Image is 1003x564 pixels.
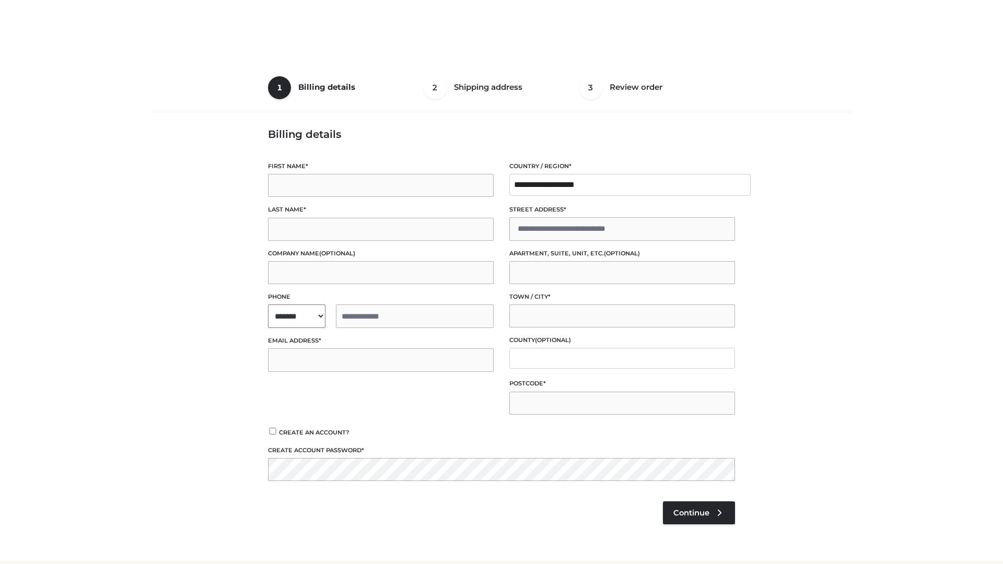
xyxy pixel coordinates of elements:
label: Town / City [509,292,735,302]
h3: Billing details [268,128,735,140]
span: 1 [268,76,291,99]
label: Apartment, suite, unit, etc. [509,249,735,258]
span: 3 [579,76,602,99]
label: Postcode [509,379,735,389]
label: First name [268,161,494,171]
span: Review order [610,82,662,92]
label: Street address [509,205,735,215]
label: Email address [268,336,494,346]
label: Phone [268,292,494,302]
span: Create an account? [279,429,349,436]
span: 2 [424,76,447,99]
span: Billing details [298,82,355,92]
label: Last name [268,205,494,215]
span: (optional) [535,336,571,344]
span: Continue [673,508,709,518]
label: Company name [268,249,494,258]
a: Continue [663,501,735,524]
label: County [509,335,735,345]
span: (optional) [604,250,640,257]
label: Create account password [268,445,735,455]
span: Shipping address [454,82,522,92]
input: Create an account? [268,428,277,434]
label: Country / Region [509,161,735,171]
span: (optional) [319,250,355,257]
